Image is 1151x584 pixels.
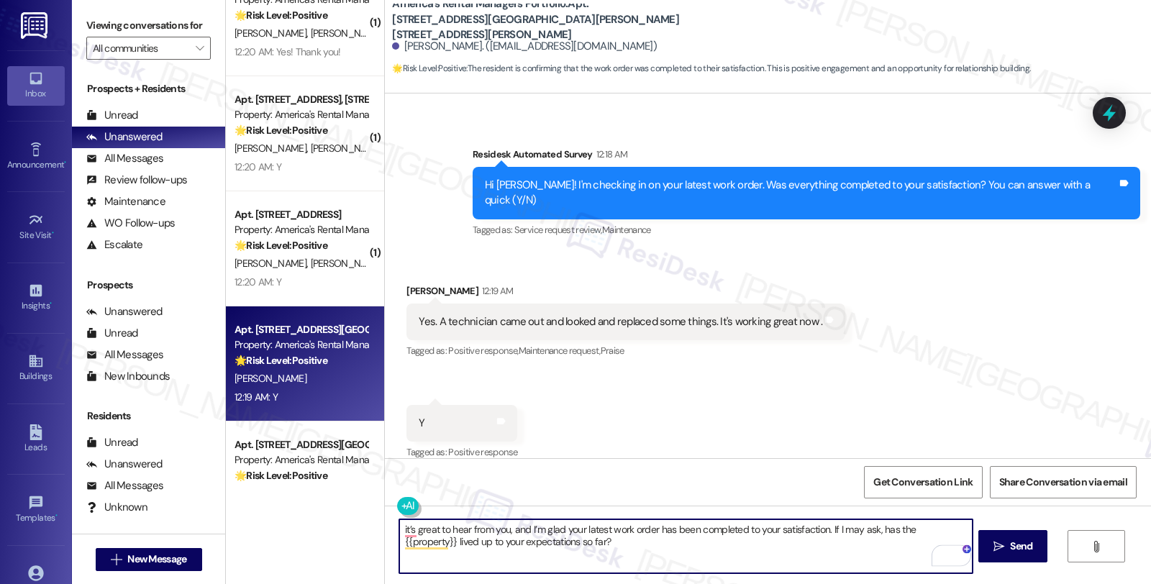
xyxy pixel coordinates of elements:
div: Review follow-ups [86,173,187,188]
div: 12:20 AM: Y [235,275,281,288]
div: All Messages [86,478,163,493]
div: 12:18 AM [593,147,628,162]
button: Send [978,530,1048,562]
span: [PERSON_NAME] [235,142,311,155]
div: Property: America's Rental Managers Portfolio [235,107,368,122]
strong: 🌟 Risk Level: Positive [235,9,327,22]
span: [PERSON_NAME] [235,257,311,270]
input: All communities [93,37,188,60]
span: • [64,158,66,168]
a: Inbox [7,66,65,105]
span: Service request review , [514,224,602,236]
span: [PERSON_NAME] [311,27,383,40]
span: Get Conversation Link [873,475,973,490]
span: New Message [127,552,186,567]
div: Y [419,416,424,431]
div: [PERSON_NAME]. ([EMAIL_ADDRESS][DOMAIN_NAME]) [392,39,657,54]
span: [PERSON_NAME] [311,257,383,270]
div: Property: America's Rental Managers Portfolio [235,452,368,467]
div: Tagged as: [406,442,517,462]
i:  [111,554,122,565]
strong: 🌟 Risk Level: Positive [235,239,327,252]
span: • [50,298,52,309]
a: Leads [7,420,65,459]
div: Residesk Automated Survey [473,147,1140,167]
a: Insights • [7,278,65,317]
a: Site Visit • [7,208,65,247]
span: Share Conversation via email [999,475,1127,490]
div: Tagged as: [406,340,845,361]
img: ResiDesk Logo [21,12,50,39]
div: 12:20 AM: Yes! Thank you! [235,45,341,58]
div: Yes. A technician came out and looked and replaced some things. It's working great now . [419,314,822,329]
div: 12:19 AM: Y [235,391,278,403]
strong: 🌟 Risk Level: Positive [235,469,327,482]
div: Tagged as: [473,219,1140,240]
strong: 🌟 Risk Level: Positive [392,63,466,74]
div: Property: America's Rental Managers Portfolio [235,222,368,237]
label: Viewing conversations for [86,14,211,37]
span: • [52,228,54,238]
textarea: To enrich screen reader interactions, please activate Accessibility in Grammarly extension settings [399,519,972,573]
div: Apt. [STREET_ADDRESS][GEOGRAPHIC_DATA][PERSON_NAME][STREET_ADDRESS][PERSON_NAME] [235,322,368,337]
span: Praise [601,345,624,357]
a: Buildings [7,349,65,388]
div: Residents [72,409,225,424]
i:  [993,541,1004,552]
div: [PERSON_NAME] [406,283,845,304]
div: Property: America's Rental Managers Portfolio [235,337,368,352]
div: Unanswered [86,304,163,319]
strong: 🌟 Risk Level: Positive [235,354,327,367]
div: 12:19 AM [478,283,514,298]
div: All Messages [86,151,163,166]
div: Maintenance [86,194,165,209]
span: [PERSON_NAME] [235,372,306,385]
div: New Inbounds [86,369,170,384]
strong: 🌟 Risk Level: Positive [235,124,327,137]
button: New Message [96,548,202,571]
span: [PERSON_NAME] [235,27,311,40]
span: Maintenance request , [519,345,601,357]
div: Unread [86,435,138,450]
div: Unread [86,326,138,341]
div: Prospects + Residents [72,81,225,96]
span: Maintenance [602,224,651,236]
div: Prospects [72,278,225,293]
div: Unanswered [86,457,163,472]
span: Send [1010,539,1032,554]
div: Apt. [STREET_ADDRESS] [235,207,368,222]
span: [PERSON_NAME] [311,142,383,155]
div: Unknown [86,500,147,515]
div: Apt. [STREET_ADDRESS], [STREET_ADDRESS] [235,92,368,107]
div: Apt. [STREET_ADDRESS][GEOGRAPHIC_DATA][STREET_ADDRESS] [235,437,368,452]
span: : The resident is confirming that the work order was completed to their satisfaction. This is pos... [392,61,1030,76]
i:  [1091,541,1101,552]
div: Unread [86,108,138,123]
div: 12:20 AM: Y [235,160,281,173]
span: Positive response , [448,345,518,357]
button: Share Conversation via email [990,466,1137,498]
div: Unanswered [86,129,163,145]
button: Get Conversation Link [864,466,982,498]
i:  [196,42,204,54]
div: Escalate [86,237,142,252]
a: Templates • [7,491,65,529]
span: • [55,511,58,521]
div: Hi [PERSON_NAME]! I'm checking in on your latest work order. Was everything completed to your sat... [485,178,1117,209]
span: Positive response [448,446,517,458]
div: All Messages [86,347,163,362]
div: WO Follow-ups [86,216,175,231]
